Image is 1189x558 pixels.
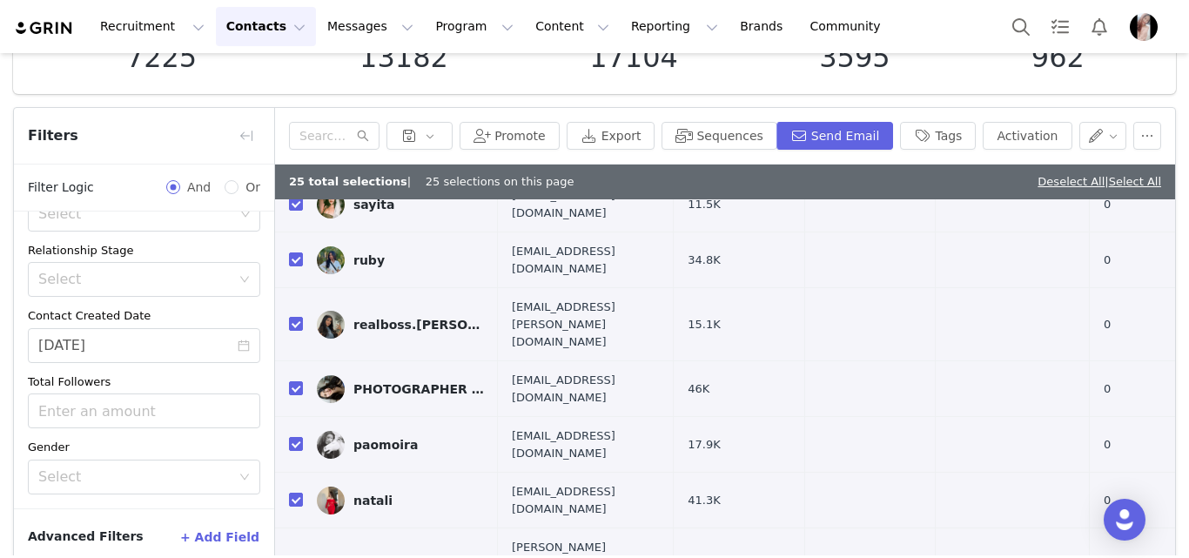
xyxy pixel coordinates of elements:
[819,42,890,73] p: 3595
[512,243,659,277] span: [EMAIL_ADDRESS][DOMAIN_NAME]
[353,438,418,452] div: paomoira
[90,7,215,46] button: Recruitment
[239,274,250,286] i: icon: down
[38,205,234,223] div: Select
[28,439,260,456] div: Gender
[317,431,484,459] a: paomoira
[1041,7,1079,46] a: Tasks
[104,42,218,73] p: 7225
[688,316,720,333] span: 15.1K
[1119,13,1175,41] button: Profile
[38,271,231,288] div: Select
[688,380,709,398] span: 46K
[317,246,345,274] img: 28721bb5-c443-4cb3-aaad-9bbf4948062b.jpg
[317,375,484,403] a: PHOTOGRAPHER • [GEOGRAPHIC_DATA] | [GEOGRAPHIC_DATA] | OC
[317,191,484,218] a: sayita
[1031,42,1085,73] p: 962
[238,340,250,352] i: icon: calendar
[1130,13,1158,41] img: 1d6e6c21-0f95-4b44-850e-3e783ff8cebf.webp
[179,523,260,551] button: + Add Field
[460,122,560,150] button: Promote
[1002,7,1040,46] button: Search
[353,382,484,396] div: PHOTOGRAPHER • [GEOGRAPHIC_DATA] | [GEOGRAPHIC_DATA] | OC
[800,7,899,46] a: Community
[1080,7,1118,46] button: Notifications
[317,246,484,274] a: ruby
[38,468,231,486] div: Select
[289,122,380,150] input: Search...
[425,7,524,46] button: Program
[662,122,776,150] button: Sequences
[512,483,659,517] span: [EMAIL_ADDRESS][DOMAIN_NAME]
[28,528,144,546] span: Advanced Filters
[353,253,385,267] div: ruby
[317,311,484,339] a: realboss.[PERSON_NAME]
[28,178,94,197] span: Filter Logic
[359,42,448,73] p: 13182
[289,173,574,191] div: | 25 selections on this page
[1104,499,1145,541] div: Open Intercom Messenger
[512,299,659,350] span: [EMAIL_ADDRESS][PERSON_NAME][DOMAIN_NAME]
[688,196,720,213] span: 11.5K
[353,198,394,212] div: sayita
[317,7,424,46] button: Messages
[317,431,345,459] img: 5d1209df-9aee-44a1-9a9f-5e817a3b8ec1--s.jpg
[28,125,78,146] span: Filters
[317,487,484,514] a: natali
[28,373,260,391] div: Total Followers
[512,427,659,461] span: [EMAIL_ADDRESS][DOMAIN_NAME]
[1109,175,1161,188] a: Select All
[28,328,260,363] input: Select date
[29,394,259,427] input: Enter an amount
[240,209,251,221] i: icon: down
[688,252,720,269] span: 34.8K
[621,7,729,46] button: Reporting
[353,494,393,508] div: natali
[512,187,659,221] span: [EMAIL_ADDRESS][DOMAIN_NAME]
[14,20,75,37] img: grin logo
[512,372,659,406] span: [EMAIL_ADDRESS][DOMAIN_NAME]
[1105,175,1161,188] span: |
[688,436,720,454] span: 17.9K
[567,122,655,150] button: Export
[28,242,260,259] div: Relationship Stage
[180,178,218,197] span: And
[353,318,484,332] div: realboss.[PERSON_NAME]
[317,375,345,403] img: 77644b3f-41cb-4176-b6a9-09d824c868ae.jpg
[317,311,345,339] img: a1763a29-5b0b-4a6a-8476-483da82b7788.jpg
[289,175,407,188] b: 25 total selections
[317,487,345,514] img: d85e09e2-e891-4640-aeb5-36eca67723f5.jpg
[1038,175,1105,188] a: Deselect All
[983,122,1071,150] button: Activation
[688,492,720,509] span: 41.3K
[239,472,250,484] i: icon: down
[589,42,678,73] p: 17104
[776,122,894,150] button: Send Email
[357,130,369,142] i: icon: search
[317,191,345,218] img: 2361dcc4-fe45-4e88-b52d-186f5e91e809.jpg
[238,178,260,197] span: Or
[216,7,316,46] button: Contacts
[525,7,620,46] button: Content
[729,7,798,46] a: Brands
[28,307,260,325] div: Contact Created Date
[900,122,976,150] button: Tags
